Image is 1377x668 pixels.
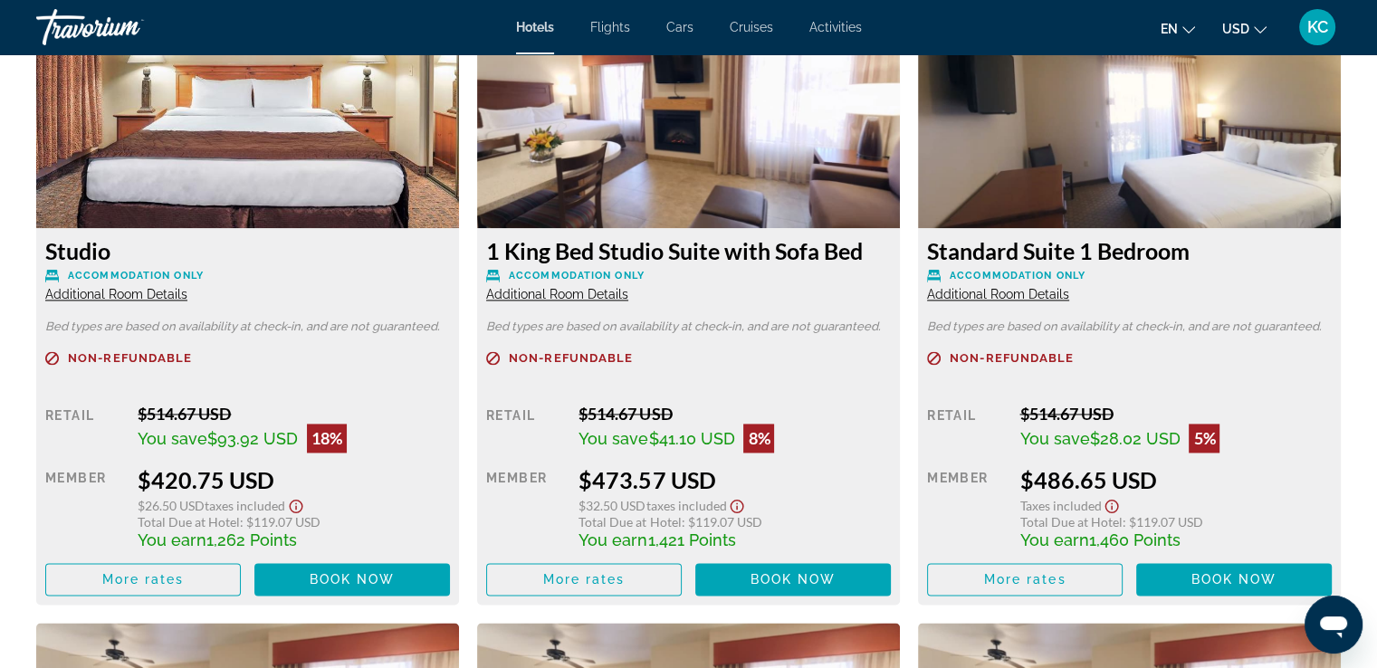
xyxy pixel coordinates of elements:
span: You save [138,429,207,448]
span: 1,460 Points [1088,530,1180,549]
div: : $119.07 USD [579,514,891,530]
div: Member [45,466,124,549]
span: Total Due at Hotel [579,514,681,530]
a: Cars [666,20,693,34]
button: Change currency [1222,15,1267,42]
div: $514.67 USD [1019,404,1332,424]
div: 18% [307,424,347,453]
h3: Standard Suite 1 Bedroom [927,237,1332,264]
span: $26.50 USD [138,498,205,513]
div: $486.65 USD [1019,466,1332,493]
div: Member [927,466,1006,549]
span: Book now [751,572,837,587]
span: Total Due at Hotel [138,514,240,530]
span: Accommodation Only [68,270,204,282]
span: Additional Room Details [486,287,628,301]
div: $514.67 USD [579,404,891,424]
p: Bed types are based on availability at check-in, and are not guaranteed. [927,320,1332,333]
img: 329c8fbb-87b9-4472-a02d-a058b1cf9aae.jpeg [918,2,1341,228]
div: 5% [1189,424,1219,453]
span: Non-refundable [68,352,192,364]
button: Change language [1161,15,1195,42]
button: More rates [927,563,1123,596]
div: $420.75 USD [138,466,450,493]
span: You earn [138,530,206,549]
span: Accommodation Only [950,270,1085,282]
a: Activities [809,20,862,34]
div: Retail [45,404,124,453]
span: You earn [1019,530,1088,549]
span: You save [1019,429,1089,448]
span: You earn [579,530,647,549]
button: Show Taxes and Fees disclaimer [726,493,748,514]
div: $514.67 USD [138,404,450,424]
span: Taxes included [645,498,726,513]
span: en [1161,22,1178,36]
span: Additional Room Details [45,287,187,301]
span: Accommodation Only [509,270,645,282]
button: Book now [1136,563,1332,596]
span: 1,421 Points [647,530,735,549]
a: Hotels [516,20,554,34]
p: Bed types are based on availability at check-in, and are not guaranteed. [486,320,891,333]
span: Taxes included [1019,498,1101,513]
span: More rates [543,572,626,587]
span: Non-refundable [509,352,633,364]
img: eb160d62-6ddc-48a9-b878-196d692fab68.jpeg [36,2,459,228]
div: $473.57 USD [579,466,891,493]
span: More rates [984,572,1066,587]
a: Cruises [730,20,773,34]
span: Taxes included [205,498,285,513]
img: 09b47c7a-60f7-4e5a-8cc5-567c3cc65729.jpeg [477,2,900,228]
span: USD [1222,22,1249,36]
span: More rates [102,572,185,587]
h3: 1 King Bed Studio Suite with Sofa Bed [486,237,891,264]
span: Total Due at Hotel [1019,514,1122,530]
button: Book now [695,563,891,596]
button: More rates [45,563,241,596]
a: Travorium [36,4,217,51]
div: Retail [927,404,1006,453]
span: Book now [1191,572,1277,587]
div: 8% [743,424,774,453]
span: $93.92 USD [207,429,298,448]
span: $28.02 USD [1089,429,1180,448]
button: User Menu [1294,8,1341,46]
div: Retail [486,404,565,453]
span: $41.10 USD [648,429,734,448]
span: 1,262 Points [206,530,297,549]
button: More rates [486,563,682,596]
span: Additional Room Details [927,287,1069,301]
div: Member [486,466,565,549]
h3: Studio [45,237,450,264]
div: : $119.07 USD [1019,514,1332,530]
button: Show Taxes and Fees disclaimer [285,493,307,514]
a: Flights [590,20,630,34]
button: Show Taxes and Fees disclaimer [1101,493,1123,514]
span: Book now [310,572,396,587]
iframe: Button to launch messaging window [1305,596,1363,654]
div: : $119.07 USD [138,514,450,530]
span: $32.50 USD [579,498,645,513]
span: Non-refundable [950,352,1074,364]
p: Bed types are based on availability at check-in, and are not guaranteed. [45,320,450,333]
button: Book now [254,563,450,596]
span: You save [579,429,648,448]
span: KC [1307,18,1328,36]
